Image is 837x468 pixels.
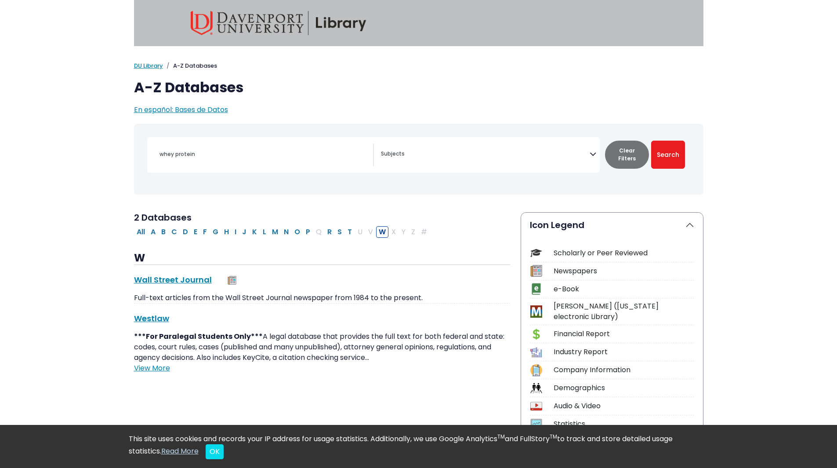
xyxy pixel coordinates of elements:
[154,148,373,160] input: Search database by title or keyword
[554,383,694,393] div: Demographics
[134,79,703,96] h1: A-Z Databases
[134,313,169,324] a: Westlaw
[281,226,291,238] button: Filter Results N
[521,213,703,237] button: Icon Legend
[134,226,148,238] button: All
[530,305,542,317] img: Icon MeL (Michigan electronic Library)
[554,248,694,258] div: Scholarly or Peer Reviewed
[550,433,557,440] sup: TM
[554,284,694,294] div: e-Book
[554,401,694,411] div: Audio & Video
[554,266,694,276] div: Newspapers
[134,363,170,373] a: View More
[530,364,542,376] img: Icon Company Information
[134,62,163,70] a: DU Library
[605,141,649,169] button: Clear Filters
[228,276,236,285] img: Newspapers
[554,301,694,322] div: [PERSON_NAME] ([US_STATE] electronic Library)
[200,226,210,238] button: Filter Results F
[169,226,180,238] button: Filter Results C
[530,400,542,412] img: Icon Audio & Video
[530,247,542,259] img: Icon Scholarly or Peer Reviewed
[134,274,212,285] a: Wall Street Journal
[134,124,703,195] nav: Search filters
[134,211,192,224] span: 2 Databases
[530,328,542,340] img: Icon Financial Report
[530,418,542,430] img: Icon Statistics
[239,226,249,238] button: Filter Results J
[250,226,260,238] button: Filter Results K
[530,346,542,358] img: Icon Industry Report
[554,329,694,339] div: Financial Report
[335,226,344,238] button: Filter Results S
[191,11,366,35] img: Davenport University Library
[191,226,200,238] button: Filter Results E
[221,226,232,238] button: Filter Results H
[134,105,228,115] a: En español: Bases de Datos
[159,226,168,238] button: Filter Results B
[161,446,199,456] a: Read More
[530,265,542,277] img: Icon Newspapers
[148,226,158,238] button: Filter Results A
[376,226,388,238] button: Filter Results W
[134,62,703,70] nav: breadcrumb
[497,433,505,440] sup: TM
[260,226,269,238] button: Filter Results L
[651,141,685,169] button: Submit for Search Results
[134,331,263,341] strong: ***For Paralegal Students Only***
[232,226,239,238] button: Filter Results I
[269,226,281,238] button: Filter Results M
[381,151,590,158] textarea: Search
[325,226,334,238] button: Filter Results R
[134,226,431,236] div: Alpha-list to filter by first letter of database name
[134,293,510,303] p: Full-text articles from the Wall Street Journal newspaper from 1984 to the present.
[530,382,542,394] img: Icon Demographics
[134,331,510,363] p: A legal database that provides the full text for both federal and state: codes, court rules, case...
[345,226,355,238] button: Filter Results T
[554,365,694,375] div: Company Information
[210,226,221,238] button: Filter Results G
[129,434,709,459] div: This site uses cookies and records your IP address for usage statistics. Additionally, we use Goo...
[206,444,224,459] button: Close
[530,283,542,295] img: Icon e-Book
[554,419,694,429] div: Statistics
[180,226,191,238] button: Filter Results D
[134,252,510,265] h3: W
[292,226,303,238] button: Filter Results O
[554,347,694,357] div: Industry Report
[163,62,217,70] li: A-Z Databases
[303,226,313,238] button: Filter Results P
